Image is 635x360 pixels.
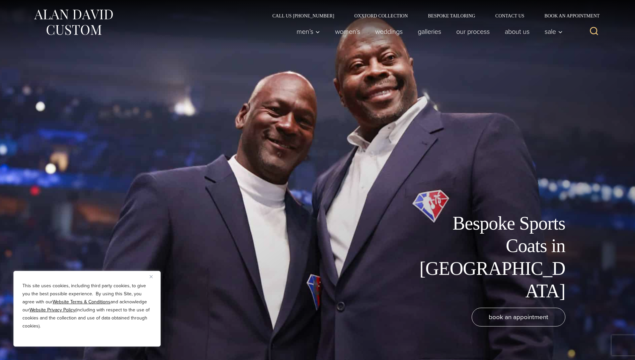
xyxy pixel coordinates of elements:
[150,273,158,281] button: Close
[485,13,535,18] a: Contact Us
[586,23,602,40] button: View Search Form
[22,282,152,330] p: This site uses cookies, including third party cookies, to give you the best possible experience. ...
[297,28,320,35] span: Men’s
[497,25,537,38] a: About Us
[327,25,368,38] a: Women’s
[33,7,113,37] img: Alan David Custom
[344,13,418,18] a: Oxxford Collection
[289,25,566,38] nav: Primary Navigation
[368,25,410,38] a: weddings
[415,212,565,302] h1: Bespoke Sports Coats in [GEOGRAPHIC_DATA]
[489,312,548,322] span: book an appointment
[262,13,602,18] nav: Secondary Navigation
[472,308,565,326] a: book an appointment
[262,13,344,18] a: Call Us [PHONE_NUMBER]
[545,28,563,35] span: Sale
[150,275,153,278] img: Close
[410,25,449,38] a: Galleries
[418,13,485,18] a: Bespoke Tailoring
[449,25,497,38] a: Our Process
[534,13,602,18] a: Book an Appointment
[29,306,75,313] a: Website Privacy Policy
[53,298,110,305] a: Website Terms & Conditions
